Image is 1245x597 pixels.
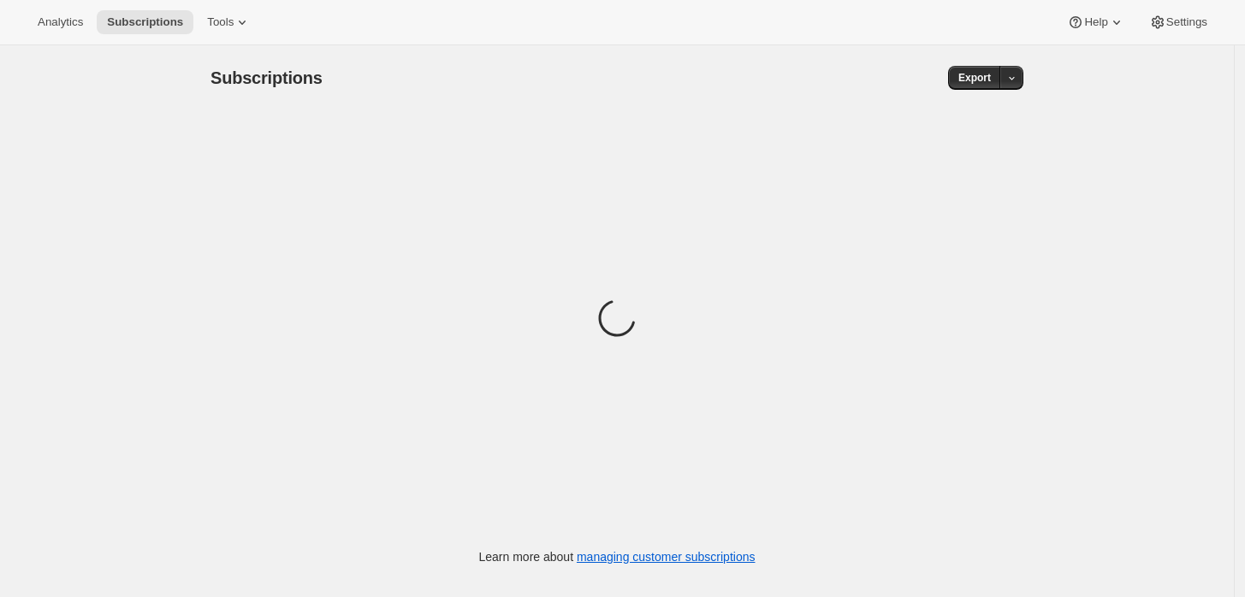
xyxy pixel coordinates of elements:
[107,15,183,29] span: Subscriptions
[97,10,193,34] button: Subscriptions
[38,15,83,29] span: Analytics
[207,15,234,29] span: Tools
[577,550,756,564] a: managing customer subscriptions
[27,10,93,34] button: Analytics
[210,68,323,87] span: Subscriptions
[958,71,991,85] span: Export
[1057,10,1135,34] button: Help
[479,548,756,565] p: Learn more about
[1166,15,1207,29] span: Settings
[1139,10,1218,34] button: Settings
[948,66,1001,90] button: Export
[197,10,261,34] button: Tools
[1084,15,1107,29] span: Help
